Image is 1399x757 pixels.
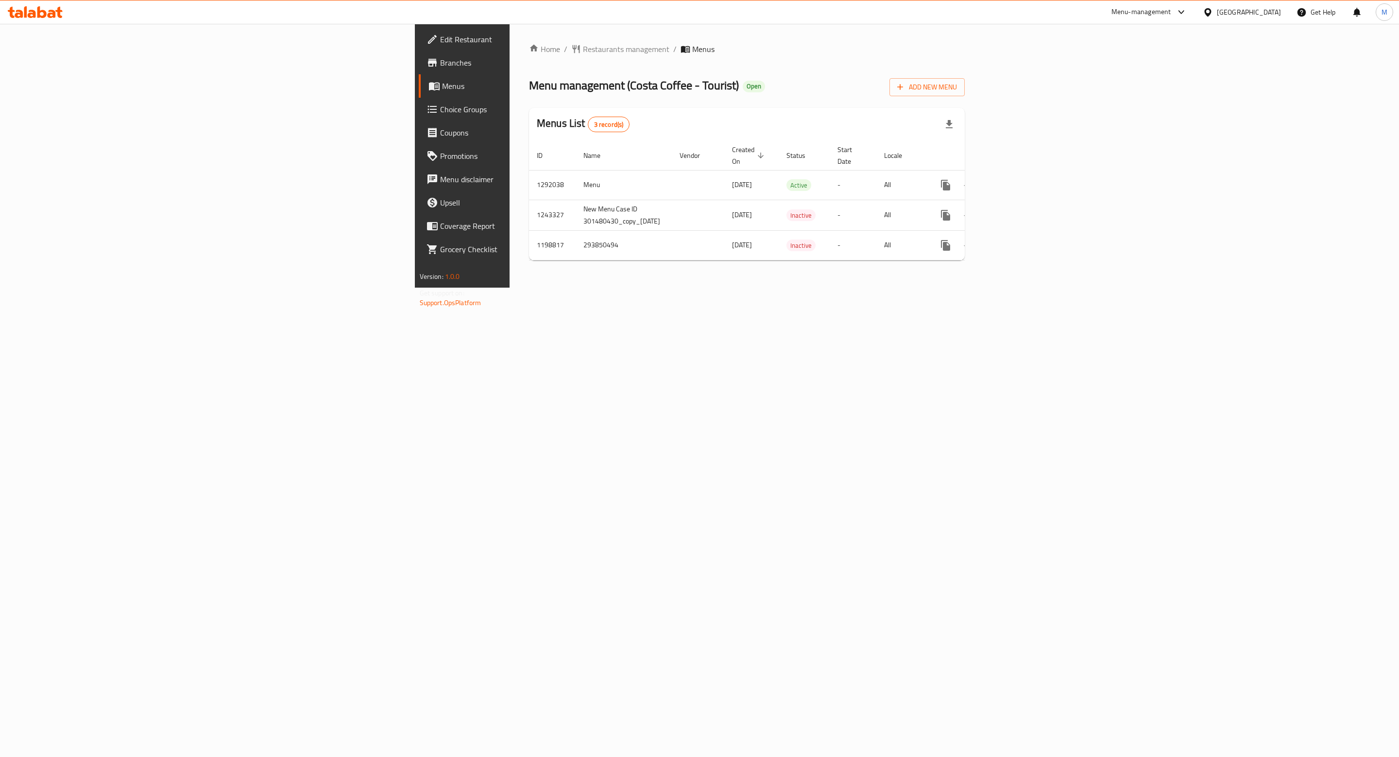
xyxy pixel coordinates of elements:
span: Get support on: [420,287,464,299]
td: - [830,200,876,230]
span: Promotions [440,150,641,162]
div: Inactive [786,209,816,221]
span: Coverage Report [440,220,641,232]
th: Actions [926,141,1035,171]
td: - [830,230,876,260]
span: Vendor [680,150,713,161]
span: Grocery Checklist [440,243,641,255]
span: Status [786,150,818,161]
a: Support.OpsPlatform [420,296,481,309]
a: Promotions [419,144,648,168]
a: Edit Restaurant [419,28,648,51]
span: 1.0.0 [445,270,460,283]
span: Upsell [440,197,641,208]
span: Coupons [440,127,641,138]
button: Change Status [957,234,981,257]
span: Add New Menu [897,81,957,93]
a: Coverage Report [419,214,648,238]
span: [DATE] [732,178,752,191]
span: Open [743,82,765,90]
div: [GEOGRAPHIC_DATA] [1217,7,1281,17]
button: Change Status [957,173,981,197]
button: Add New Menu [889,78,965,96]
a: Menu disclaimer [419,168,648,191]
span: Choice Groups [440,103,641,115]
span: [DATE] [732,208,752,221]
li: / [673,43,677,55]
span: Menu disclaimer [440,173,641,185]
span: Version: [420,270,444,283]
a: Branches [419,51,648,74]
div: Open [743,81,765,92]
span: Edit Restaurant [440,34,641,45]
span: Inactive [786,210,816,221]
div: Export file [938,113,961,136]
span: Inactive [786,240,816,251]
h2: Menus List [537,116,630,132]
div: Active [786,179,811,191]
a: Coupons [419,121,648,144]
span: Branches [440,57,641,69]
td: All [876,170,926,200]
span: 3 record(s) [588,120,630,129]
nav: breadcrumb [529,43,965,55]
span: Menus [442,80,641,92]
span: ID [537,150,555,161]
span: Created On [732,144,767,167]
div: Total records count [588,117,630,132]
a: Grocery Checklist [419,238,648,261]
span: Locale [884,150,915,161]
span: Start Date [837,144,865,167]
span: Active [786,180,811,191]
a: Choice Groups [419,98,648,121]
span: Name [583,150,613,161]
button: Change Status [957,204,981,227]
td: All [876,230,926,260]
td: - [830,170,876,200]
button: more [934,173,957,197]
td: All [876,200,926,230]
table: enhanced table [529,141,1035,260]
button: more [934,234,957,257]
span: Menus [692,43,715,55]
span: [DATE] [732,239,752,251]
a: Menus [419,74,648,98]
a: Upsell [419,191,648,214]
div: Menu-management [1111,6,1171,18]
button: more [934,204,957,227]
span: M [1382,7,1387,17]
